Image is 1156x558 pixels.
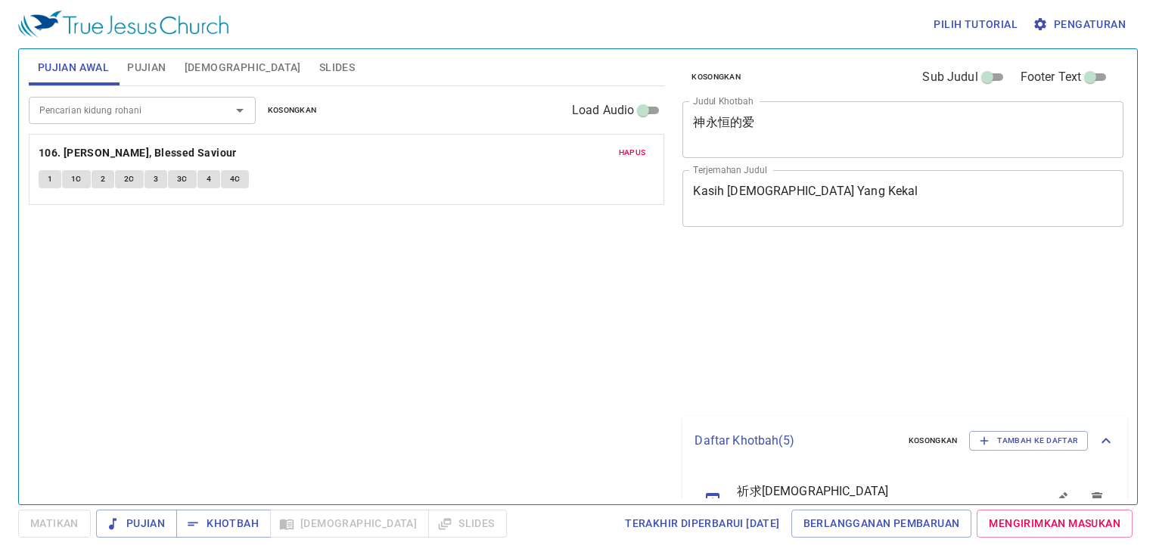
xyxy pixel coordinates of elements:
[185,58,301,77] span: [DEMOGRAPHIC_DATA]
[230,172,241,186] span: 4C
[18,11,228,38] img: True Jesus Church
[619,510,785,538] a: Terakhir Diperbarui [DATE]
[229,100,250,121] button: Open
[96,510,177,538] button: Pujian
[682,416,1127,466] div: Daftar Khotbah(5)KosongkanTambah ke Daftar
[1021,68,1082,86] span: Footer Text
[124,172,135,186] span: 2C
[979,434,1078,448] span: Tambah ke Daftar
[39,144,239,163] button: 106. [PERSON_NAME], Blessed Saviour
[682,68,750,86] button: Kosongkan
[71,172,82,186] span: 1C
[154,172,158,186] span: 3
[92,170,114,188] button: 2
[928,11,1024,39] button: Pilih tutorial
[188,514,259,533] span: Khotbah
[108,514,165,533] span: Pujian
[610,144,655,162] button: Hapus
[803,514,960,533] span: Berlangganan Pembaruan
[977,510,1133,538] a: Mengirimkan Masukan
[319,58,355,77] span: Slides
[197,170,220,188] button: 4
[676,243,1037,410] iframe: from-child
[39,170,61,188] button: 1
[695,432,896,450] p: Daftar Khotbah ( 5 )
[922,68,977,86] span: Sub Judul
[737,482,1006,501] span: 祈求[DEMOGRAPHIC_DATA]
[176,510,271,538] button: Khotbah
[39,144,237,163] b: 106. [PERSON_NAME], Blessed Saviour
[909,434,958,448] span: Kosongkan
[989,514,1120,533] span: Mengirimkan Masukan
[1036,15,1126,34] span: Pengaturan
[900,432,967,450] button: Kosongkan
[62,170,91,188] button: 1C
[791,510,972,538] a: Berlangganan Pembaruan
[934,15,1018,34] span: Pilih tutorial
[101,172,105,186] span: 2
[207,172,211,186] span: 4
[268,104,317,117] span: Kosongkan
[691,70,741,84] span: Kosongkan
[625,514,779,533] span: Terakhir Diperbarui [DATE]
[1030,11,1132,39] button: Pengaturan
[572,101,635,119] span: Load Audio
[619,146,646,160] span: Hapus
[693,184,1113,212] textarea: Kasih [DEMOGRAPHIC_DATA] Yang Kekal
[177,172,188,186] span: 3C
[144,170,167,188] button: 3
[127,58,166,77] span: Pujian
[168,170,197,188] button: 3C
[259,101,326,119] button: Kosongkan
[115,170,144,188] button: 2C
[969,431,1088,451] button: Tambah ke Daftar
[221,170,250,188] button: 4C
[38,58,109,77] span: Pujian Awal
[693,115,1113,144] textarea: 神永恒的爱
[48,172,52,186] span: 1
